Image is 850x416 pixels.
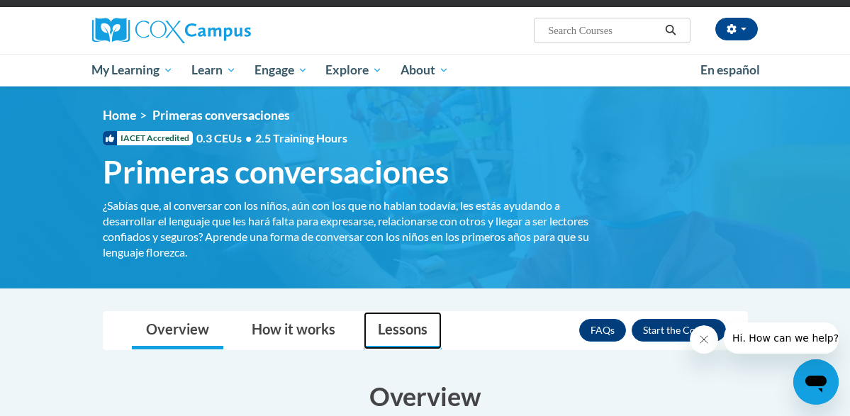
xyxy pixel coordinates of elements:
[152,108,290,123] span: Primeras conversaciones
[245,54,317,86] a: Engage
[391,54,458,86] a: About
[364,312,442,349] a: Lessons
[245,131,252,145] span: •
[691,55,769,85] a: En español
[715,18,758,40] button: Account Settings
[632,319,726,342] button: Enroll
[132,312,223,349] a: Overview
[700,62,760,77] span: En español
[401,62,449,79] span: About
[316,54,391,86] a: Explore
[103,131,193,145] span: IACET Accredited
[255,62,308,79] span: Engage
[103,378,748,414] h3: Overview
[103,153,449,191] span: Primeras conversaciones
[92,18,300,43] a: Cox Campus
[83,54,183,86] a: My Learning
[255,131,347,145] span: 2.5 Training Hours
[103,198,592,260] div: ¿Sabías que, al conversar con los niños, aún con los que no hablan todavía, les estás ayudando a ...
[724,322,839,354] iframe: Message from company
[91,62,173,79] span: My Learning
[196,130,347,146] span: 0.3 CEUs
[92,18,251,43] img: Cox Campus
[793,359,839,405] iframe: Button to launch messaging window
[690,325,718,354] iframe: Close message
[237,312,349,349] a: How it works
[103,108,136,123] a: Home
[191,62,236,79] span: Learn
[182,54,245,86] a: Learn
[547,22,660,39] input: Search Courses
[82,54,769,86] div: Main menu
[579,319,626,342] a: FAQs
[325,62,382,79] span: Explore
[660,22,681,39] button: Search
